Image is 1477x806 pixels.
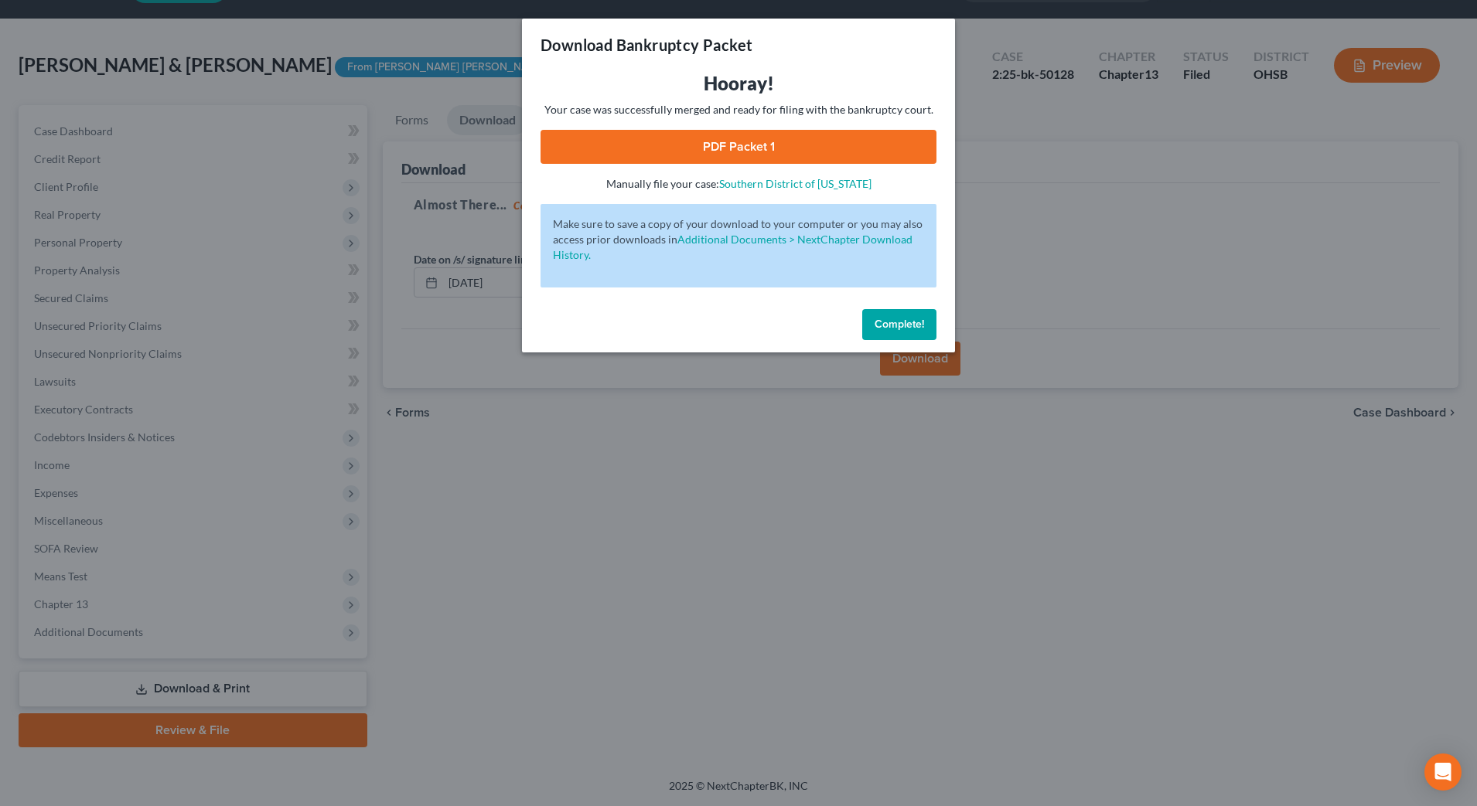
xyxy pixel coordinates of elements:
[541,34,752,56] h3: Download Bankruptcy Packet
[541,176,936,192] p: Manually file your case:
[862,309,936,340] button: Complete!
[541,71,936,96] h3: Hooray!
[541,102,936,117] p: Your case was successfully merged and ready for filing with the bankruptcy court.
[553,216,924,263] p: Make sure to save a copy of your download to your computer or you may also access prior downloads in
[875,318,924,331] span: Complete!
[553,233,912,261] a: Additional Documents > NextChapter Download History.
[1424,753,1462,791] div: Open Intercom Messenger
[541,130,936,164] a: PDF Packet 1
[719,177,872,190] a: Southern District of [US_STATE]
